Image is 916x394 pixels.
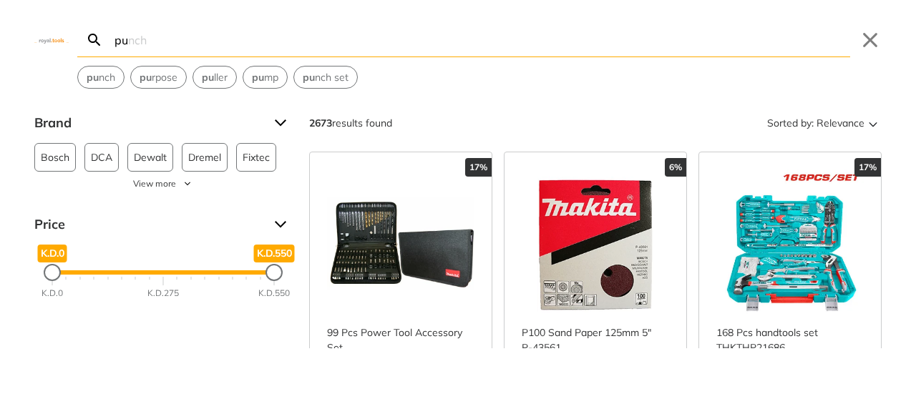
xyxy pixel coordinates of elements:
[864,114,882,132] svg: Sort
[265,264,283,281] div: Maximum Price
[78,67,124,88] button: Select suggestion: punch
[34,36,69,43] img: Close
[293,66,358,89] div: Suggestion: punch set
[764,112,882,134] button: Sorted by:Relevance Sort
[34,213,263,236] span: Price
[252,71,264,84] strong: pu
[859,29,882,51] button: Close
[140,71,152,84] strong: pu
[258,287,290,300] div: K.D.550
[84,143,119,172] button: DCA
[252,70,278,85] span: mp
[130,66,187,89] div: Suggestion: purpose
[243,66,288,89] div: Suggestion: pump
[193,67,236,88] button: Select suggestion: puller
[133,177,176,190] span: View more
[243,67,287,88] button: Select suggestion: pump
[294,67,357,88] button: Select suggestion: punch set
[127,143,173,172] button: Dewalt
[465,158,492,177] div: 17%
[147,287,179,300] div: K.D.275
[86,31,103,49] svg: Search
[188,144,221,171] span: Dremel
[44,264,61,281] div: Minimum Price
[34,112,263,134] span: Brand
[243,144,270,171] span: Fixtec
[817,112,864,134] span: Relevance
[91,144,112,171] span: DCA
[34,143,76,172] button: Bosch
[193,66,237,89] div: Suggestion: puller
[854,158,881,177] div: 17%
[182,143,228,172] button: Dremel
[87,71,99,84] strong: pu
[41,144,69,171] span: Bosch
[202,70,228,85] span: ller
[131,67,186,88] button: Select suggestion: purpose
[665,158,686,177] div: 6%
[309,112,392,134] div: results found
[140,70,177,85] span: rpose
[34,177,292,190] button: View more
[202,71,214,84] strong: pu
[303,70,349,85] span: nch set
[309,117,332,129] strong: 2673
[87,70,115,85] span: nch
[42,287,63,300] div: K.D.0
[77,66,125,89] div: Suggestion: punch
[236,143,276,172] button: Fixtec
[303,71,315,84] strong: pu
[112,23,850,56] input: Search…
[134,144,167,171] span: Dewalt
